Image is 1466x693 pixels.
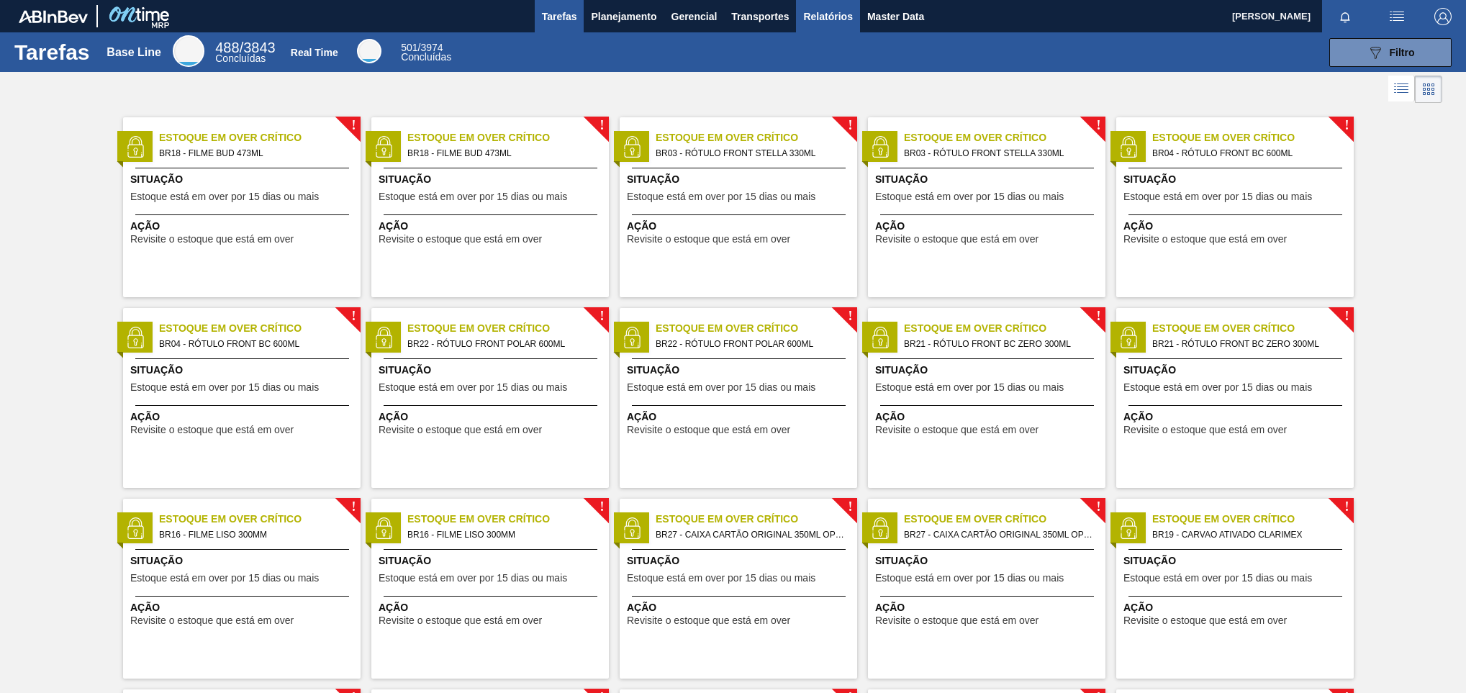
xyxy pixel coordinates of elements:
span: BR19 - CARVAO ATIVADO CLARIMEX [1152,527,1342,543]
span: Estoque em Over Crítico [1152,321,1354,336]
span: BR22 - RÓTULO FRONT POLAR 600ML [407,336,597,352]
img: status [1118,327,1139,348]
span: Revisite o estoque que está em over [1123,425,1287,435]
span: Revisite o estoque que está em over [130,234,294,245]
span: Concluídas [401,51,451,63]
img: userActions [1388,8,1406,25]
span: Ação [875,409,1102,425]
span: Estoque está em over por 15 dias ou mais [130,573,319,584]
span: ! [351,311,356,322]
span: Estoque em Over Crítico [1152,512,1354,527]
span: Estoque em Over Crítico [1152,130,1354,145]
span: Revisite o estoque que está em over [627,234,790,245]
span: 501 [401,42,417,53]
span: Estoque está em over por 15 dias ou mais [875,191,1064,202]
span: Estoque está em over por 15 dias ou mais [875,573,1064,584]
span: Estoque em Over Crítico [904,512,1105,527]
span: Estoque em Over Crítico [159,321,361,336]
span: BR18 - FILME BUD 473ML [159,145,349,161]
img: TNhmsLtSVTkK8tSr43FrP2fwEKptu5GPRR3wAAAABJRU5ErkJggg== [19,10,88,23]
span: / 3843 [215,40,275,55]
button: Filtro [1329,38,1452,67]
img: Logout [1434,8,1452,25]
span: Estoque está em over por 15 dias ou mais [627,573,815,584]
span: Revisite o estoque que está em over [1123,234,1287,245]
span: Revisite o estoque que está em over [627,425,790,435]
span: ! [1096,120,1100,131]
span: Situação [379,553,605,569]
span: Ação [130,219,357,234]
div: Base Line [215,42,275,63]
span: Ação [130,409,357,425]
span: Ação [379,409,605,425]
img: status [869,327,891,348]
span: Estoque está em over por 15 dias ou mais [627,382,815,393]
span: Revisite o estoque que está em over [379,425,542,435]
span: Estoque está em over por 15 dias ou mais [1123,191,1312,202]
span: BR04 - RÓTULO FRONT BC 600ML [159,336,349,352]
span: Ação [875,219,1102,234]
span: Revisite o estoque que está em over [379,234,542,245]
img: status [621,327,643,348]
span: Revisite o estoque que está em over [379,615,542,626]
span: BR27 - CAIXA CARTÃO ORIGINAL 350ML OPEN CORNER [904,527,1094,543]
span: Estoque está em over por 15 dias ou mais [379,191,567,202]
span: ! [1096,502,1100,512]
span: Ação [627,600,854,615]
span: Master Data [867,8,924,25]
span: BR16 - FILME LISO 300MM [159,527,349,543]
span: ! [848,502,852,512]
span: Ação [379,600,605,615]
span: Estoque está em over por 15 dias ou mais [130,191,319,202]
img: status [869,136,891,158]
div: Visão em Cards [1415,76,1442,103]
span: Situação [1123,553,1350,569]
span: Estoque em Over Crítico [904,321,1105,336]
img: status [621,517,643,539]
span: BR18 - FILME BUD 473ML [407,145,597,161]
span: Estoque em Over Crítico [407,130,609,145]
span: Situação [1123,172,1350,187]
span: Situação [875,363,1102,378]
span: ! [599,311,604,322]
span: Situação [130,363,357,378]
span: Estoque em Over Crítico [656,130,857,145]
span: Situação [627,363,854,378]
span: Estoque em Over Crítico [656,321,857,336]
span: Filtro [1390,47,1415,58]
span: Estoque está em over por 15 dias ou mais [130,382,319,393]
span: BR03 - RÓTULO FRONT STELLA 330ML [656,145,846,161]
span: Situação [875,172,1102,187]
span: Relatórios [803,8,852,25]
span: ! [1096,311,1100,322]
span: Concluídas [215,53,266,64]
span: Ação [627,409,854,425]
span: Revisite o estoque que está em over [875,425,1039,435]
span: Estoque em Over Crítico [407,512,609,527]
span: Situação [627,172,854,187]
img: status [621,136,643,158]
span: / 3974 [401,42,443,53]
span: Transportes [731,8,789,25]
span: Ação [1123,219,1350,234]
div: Real Time [357,39,381,63]
img: status [373,517,394,539]
span: BR21 - RÓTULO FRONT BC ZERO 300ML [904,336,1094,352]
span: Ação [627,219,854,234]
span: Estoque está em over por 15 dias ou mais [379,573,567,584]
span: Estoque em Over Crítico [159,512,361,527]
span: BR27 - CAIXA CARTÃO ORIGINAL 350ML OPEN CORNER [656,527,846,543]
span: Estoque em Over Crítico [159,130,361,145]
span: Revisite o estoque que está em over [1123,615,1287,626]
img: status [125,136,146,158]
span: ! [599,120,604,131]
span: ! [848,311,852,322]
span: BR21 - RÓTULO FRONT BC ZERO 300ML [1152,336,1342,352]
span: Ação [875,600,1102,615]
span: Gerencial [671,8,718,25]
span: Situação [875,553,1102,569]
span: Ação [1123,600,1350,615]
button: Notificações [1322,6,1368,27]
span: Planejamento [591,8,656,25]
span: Revisite o estoque que está em over [627,615,790,626]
